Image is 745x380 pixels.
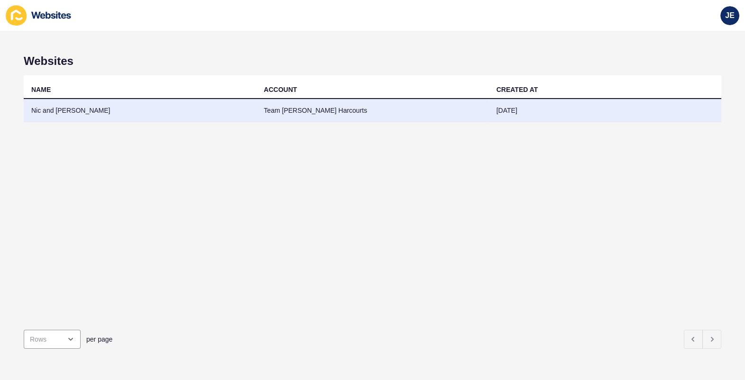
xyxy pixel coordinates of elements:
[86,335,112,344] span: per page
[31,85,51,94] div: NAME
[24,99,256,122] td: Nic and [PERSON_NAME]
[725,11,735,20] span: JE
[24,54,721,68] h1: Websites
[24,330,81,349] div: open menu
[264,85,297,94] div: ACCOUNT
[489,99,721,122] td: [DATE]
[256,99,488,122] td: Team [PERSON_NAME] Harcourts
[497,85,538,94] div: CREATED AT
